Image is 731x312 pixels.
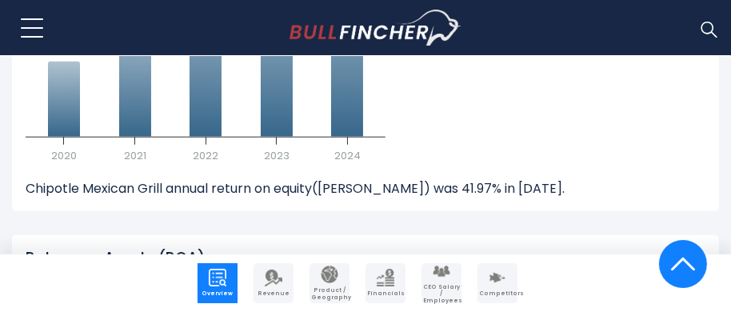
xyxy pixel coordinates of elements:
h3: Return on Assets (ROA) [26,249,206,269]
span: Overview [199,290,236,297]
span: Product / Geography [311,287,348,301]
text: 2023 [264,148,290,163]
a: Company Product/Geography [310,263,350,303]
p: Chipotle Mexican Grill annual return on equity([PERSON_NAME]) was 41.97% in [DATE]. [26,180,705,198]
a: Company Employees [421,263,461,303]
span: CEO Salary / Employees [423,284,460,304]
text: 2022 [193,148,218,163]
a: Company Overview [198,263,238,303]
a: Company Financials [365,263,405,303]
a: Company Competitors [477,263,517,303]
text: 2021 [124,148,146,163]
a: Company Revenue [254,263,294,303]
text: 2020 [51,148,77,163]
a: Go to homepage [290,10,461,46]
span: Competitors [479,290,516,297]
span: Revenue [255,290,292,297]
img: bullfincher logo [290,10,461,46]
span: Financials [367,290,404,297]
text: 2024 [334,148,361,163]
